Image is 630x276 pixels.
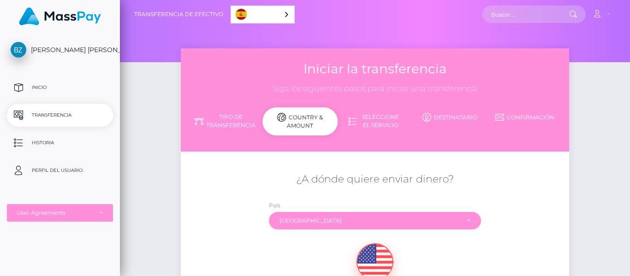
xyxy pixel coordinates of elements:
[7,131,113,154] a: Historia
[231,6,294,23] a: Español
[279,217,460,224] div: [GEOGRAPHIC_DATA]
[134,5,223,24] a: Transferencia de efectivo
[11,164,109,177] p: Perfil del usuario
[7,46,113,54] span: [PERSON_NAME] [PERSON_NAME]
[7,104,113,127] a: Transferencia
[231,6,295,23] aside: Language selected: Español
[487,109,562,125] a: Confirmación
[7,76,113,99] a: Inicio
[482,6,569,23] input: Buscar...
[269,212,481,229] button: Argentina
[412,109,487,125] a: Destinatario
[7,159,113,182] a: Perfil del usuario
[231,6,295,23] div: Language
[11,81,109,94] p: Inicio
[19,7,101,25] img: MassPay
[11,136,109,150] p: Historia
[263,107,338,135] div: Country & Amount
[338,109,412,133] a: Seleccione el servicio
[188,109,262,133] a: Tipo de transferencia
[188,60,562,78] h3: Iniciar la transferencia
[269,201,280,210] label: País
[11,108,109,122] p: Transferencia
[17,209,93,217] div: User Agreements
[188,172,562,187] h5: ¿A dónde quiere enviar dinero?
[188,83,562,94] h3: Siga los siguientes pasos para iniciar una transferencia
[7,204,113,222] button: User Agreements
